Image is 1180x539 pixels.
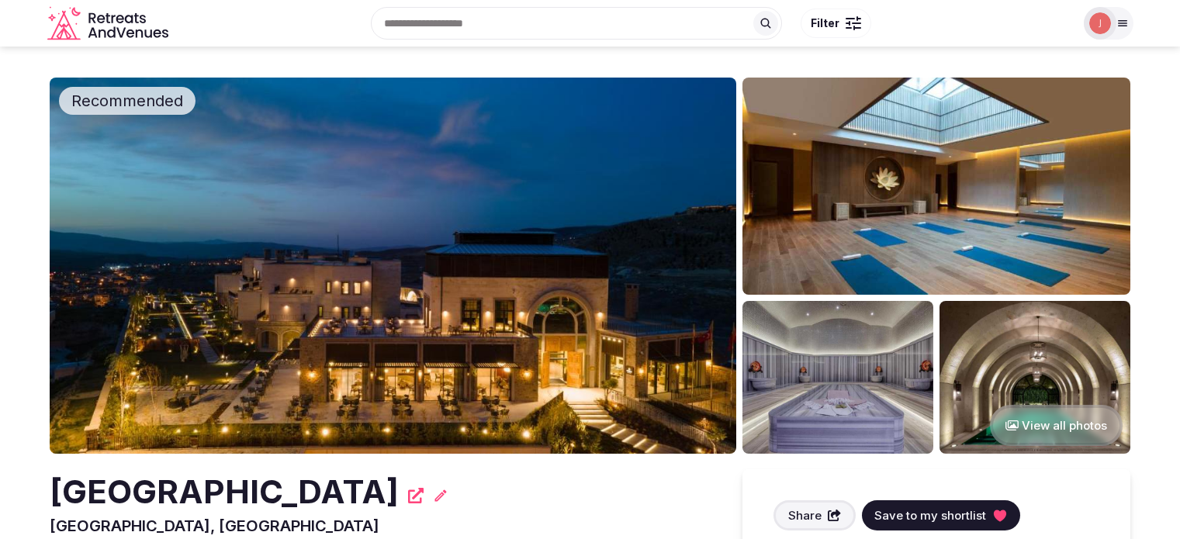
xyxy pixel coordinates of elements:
img: Venue gallery photo [742,301,933,454]
img: Venue gallery photo [742,78,1130,295]
button: Save to my shortlist [862,500,1020,530]
a: Visit the homepage [47,6,171,41]
span: [GEOGRAPHIC_DATA], [GEOGRAPHIC_DATA] [50,517,379,535]
img: Venue cover photo [50,78,736,454]
span: Filter [811,16,839,31]
svg: Retreats and Venues company logo [47,6,171,41]
h2: [GEOGRAPHIC_DATA] [50,469,399,515]
span: Save to my shortlist [874,507,986,523]
img: Venue gallery photo [940,301,1130,454]
button: Share [773,500,856,530]
img: Joanna Asiukiewicz [1089,12,1111,34]
div: Recommended [59,87,196,115]
span: Share [788,507,822,523]
button: Filter [801,9,871,38]
button: View all photos [990,405,1123,446]
span: Recommended [65,90,189,112]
